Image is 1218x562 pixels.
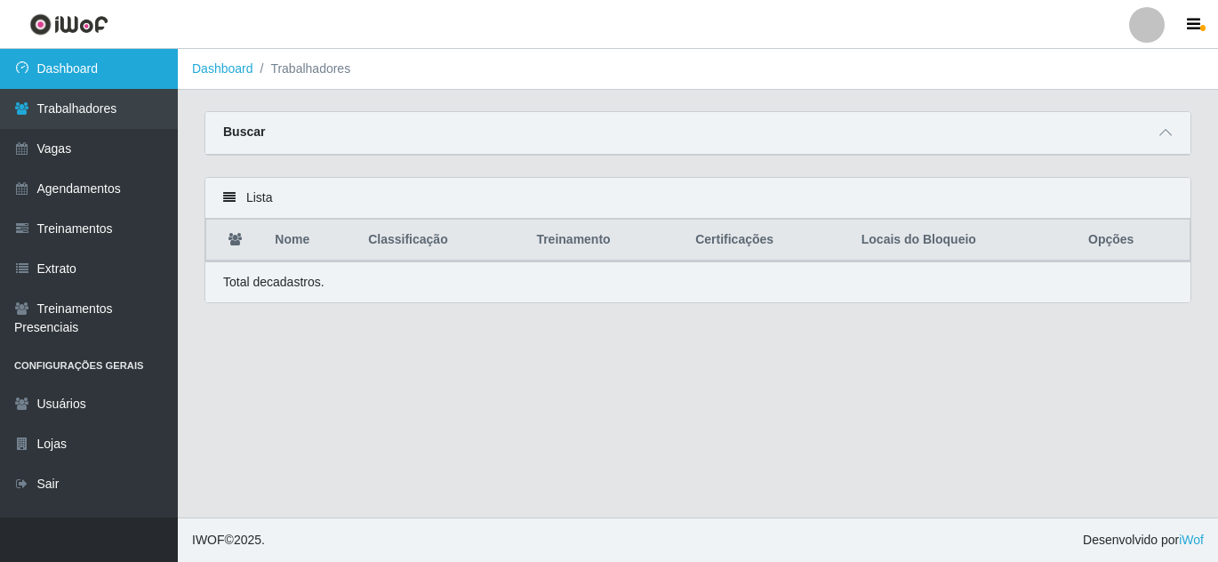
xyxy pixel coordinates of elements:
[357,220,525,261] th: Classificação
[192,531,265,550] span: © 2025 .
[223,273,325,292] p: Total de cadastros.
[223,124,265,139] strong: Buscar
[264,220,357,261] th: Nome
[192,61,253,76] a: Dashboard
[525,220,685,261] th: Treinamento
[851,220,1078,261] th: Locais do Bloqueio
[1078,220,1190,261] th: Opções
[205,178,1190,219] div: Lista
[29,13,108,36] img: CoreUI Logo
[253,60,351,78] li: Trabalhadores
[1083,531,1204,550] span: Desenvolvido por
[685,220,851,261] th: Certificações
[192,533,225,547] span: IWOF
[1179,533,1204,547] a: iWof
[178,49,1218,90] nav: breadcrumb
